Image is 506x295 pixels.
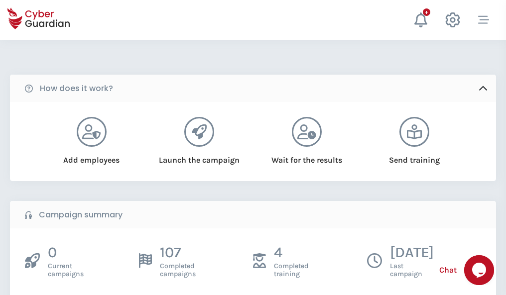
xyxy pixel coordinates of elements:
div: Launch the campaign [158,147,240,166]
b: How does it work? [40,83,113,95]
div: + [423,8,430,16]
span: Completed campaigns [160,262,196,278]
span: Completed training [274,262,308,278]
p: 4 [274,243,308,262]
span: Last campaign [390,262,434,278]
p: 0 [48,243,84,262]
p: 107 [160,243,196,262]
p: [DATE] [390,243,434,262]
div: Send training [374,147,456,166]
span: Current campaigns [48,262,84,278]
iframe: chat widget [464,255,496,285]
span: Chat [439,264,457,276]
div: Add employees [50,147,132,166]
b: Campaign summary [39,209,123,221]
div: Wait for the results [266,147,348,166]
